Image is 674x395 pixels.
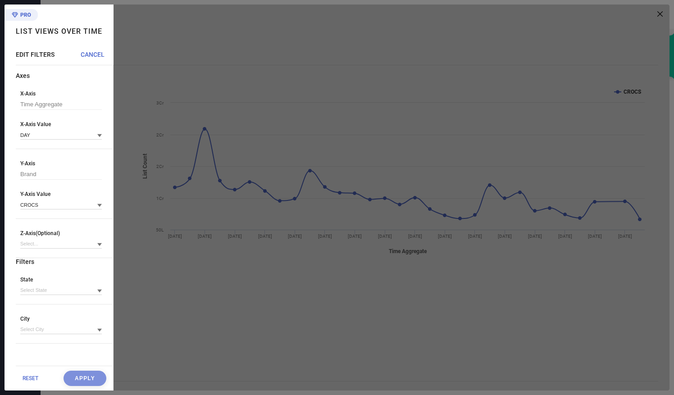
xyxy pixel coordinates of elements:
div: Axes [16,72,113,79]
span: Z-Axis(Optional) [20,230,102,236]
h1: List Views over time [16,27,102,36]
span: X-Axis Value [20,121,102,127]
span: X-Axis [20,91,102,97]
span: CANCEL [81,51,105,58]
input: Select City [20,325,102,334]
span: Y-Axis Value [20,191,102,197]
span: City [20,316,102,322]
span: EDIT FILTERS [16,51,55,58]
input: Select State [20,286,102,295]
div: Premium [5,9,38,23]
div: Filters [16,258,113,265]
span: State [20,277,102,283]
span: RESET [23,375,38,381]
span: Y-Axis [20,160,102,167]
input: Select... [20,239,102,249]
